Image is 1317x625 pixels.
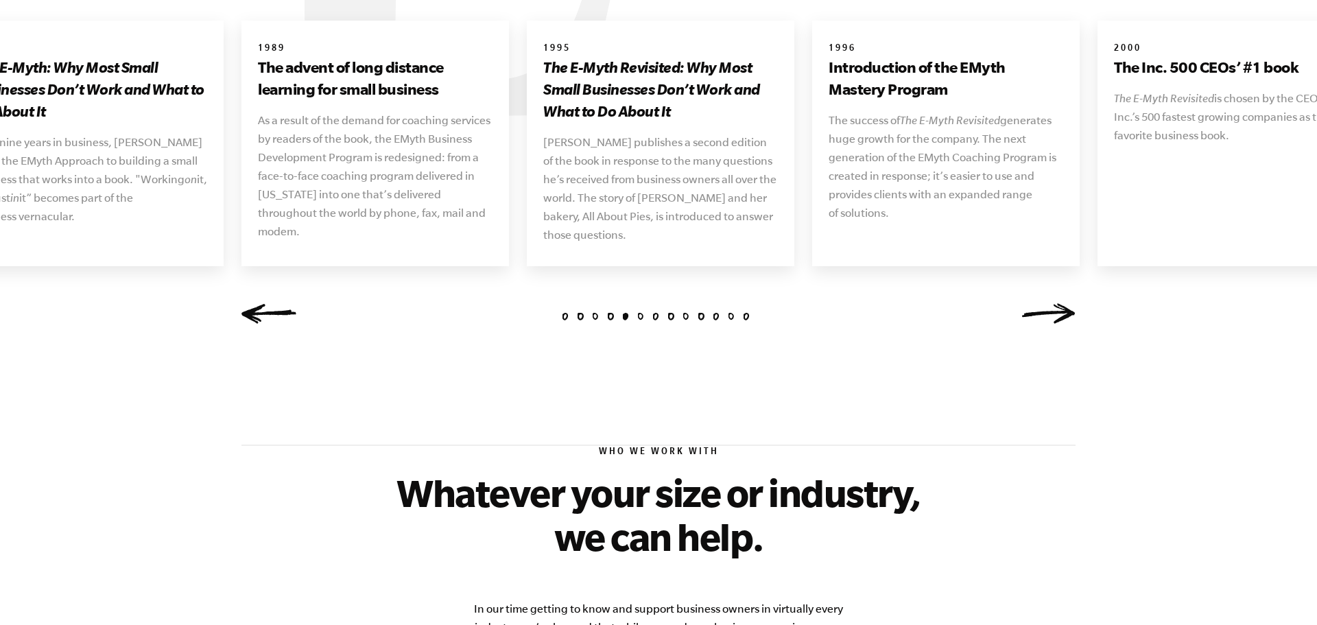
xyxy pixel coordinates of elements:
[543,43,778,56] h6: 1995
[10,191,19,204] i: in
[829,43,1063,56] h6: 1996
[900,114,1000,126] i: The E-Myth Revisited
[185,173,197,185] i: on
[829,111,1063,222] p: The success of generates huge growth for the company. The next generation of the EMyth Coaching P...
[543,133,778,244] p: [PERSON_NAME] publishes a second edition of the book in response to the many questions he’s recei...
[241,303,296,324] a: Previous
[258,111,493,241] p: As a result of the demand for coaching services by readers of the book, the EMyth Business Develo...
[829,56,1063,100] h3: Introduction of the EMyth Mastery Program
[543,58,760,119] i: The E-Myth Revisited: Why Most Small Businesses Don’t Work and What to Do About It
[241,446,1076,460] h6: Who We Work With
[1114,92,1214,104] i: The E-Myth Revisited
[1021,303,1076,324] a: Next
[1248,559,1317,625] iframe: Chat Widget
[366,471,951,558] h2: Whatever your size or industry, we can help.
[258,43,493,56] h6: 1989
[258,56,493,100] h3: The advent of long distance learning for small business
